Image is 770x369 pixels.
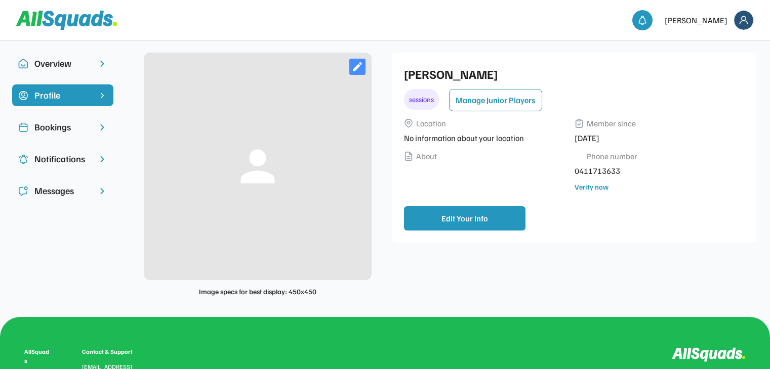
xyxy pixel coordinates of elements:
img: chevron-right.svg [97,122,107,132]
div: About [416,150,437,162]
div: Image specs for best display: 450x450 [199,286,316,297]
div: sessions [404,89,439,110]
img: bell-03%20%281%29.svg [637,15,647,25]
div: Overview [34,57,91,70]
img: chevron-right.svg [97,154,107,164]
img: Icon%20copy%2015.svg [18,90,28,101]
img: Vector%2014.svg [404,152,413,161]
div: Verify now [575,181,609,192]
button: person [232,141,283,192]
div: [DATE] [575,132,739,144]
img: Vector%2011.svg [404,119,413,128]
button: Edit Your Info [404,206,525,230]
img: Icon%20copy%204.svg [18,154,28,164]
img: Icon%20copy%2010.svg [18,59,28,69]
div: Notifications [34,152,91,166]
div: Contact & Support [82,347,145,356]
div: 0411713633 [575,165,739,177]
div: Location [416,117,446,129]
img: chevron-right.svg [97,186,107,196]
img: Logo%20inverted.svg [672,347,746,362]
div: [PERSON_NAME] [404,65,739,83]
div: Phone number [587,150,637,162]
div: Profile [34,88,91,102]
img: chevron-right.svg [97,59,107,69]
img: Frame%2018.svg [734,11,753,30]
div: Messages [34,184,91,198]
img: Vector%2013.svg [575,119,584,128]
div: [PERSON_NAME] [665,14,727,26]
img: Icon%20copy%202.svg [18,122,28,132]
div: No information about your location [404,132,569,144]
div: Member since [587,117,636,129]
img: chevron-right%20copy%203.svg [97,90,107,101]
button: Manage Junior Players [449,89,542,111]
div: Bookings [34,120,91,134]
img: Icon%20copy%205.svg [18,186,28,196]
